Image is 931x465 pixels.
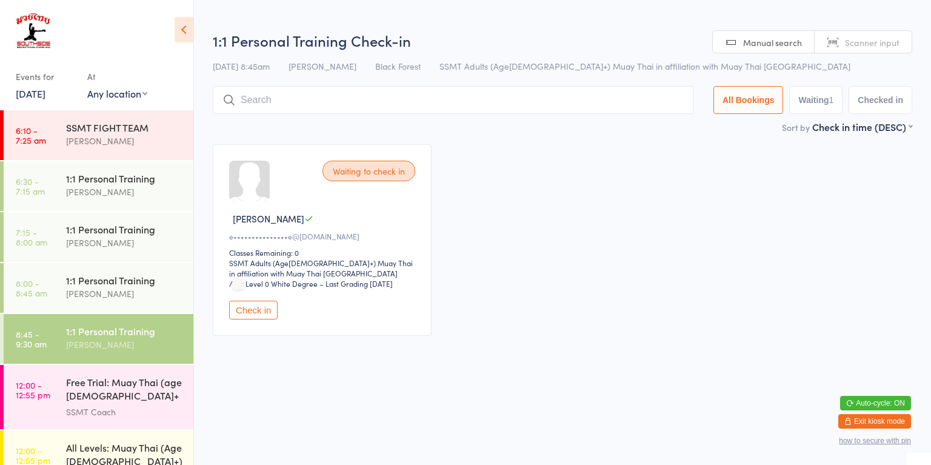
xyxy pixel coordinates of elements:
time: 7:15 - 8:00 am [16,227,47,247]
a: [DATE] [16,87,45,100]
time: 8:00 - 8:45 am [16,278,47,298]
div: SSMT Coach [66,405,183,419]
img: Southside Muay Thai & Fitness [12,9,54,55]
button: Checked in [849,86,912,114]
div: Free Trial: Muay Thai (age [DEMOGRAPHIC_DATA]+ years) [66,375,183,405]
button: Exit kiosk mode [838,414,911,429]
button: Check in [229,301,278,319]
time: 8:45 - 9:30 am [16,329,47,349]
time: 12:00 - 12:55 pm [16,446,50,465]
span: [DATE] 8:45am [213,60,270,72]
div: SSMT FIGHT TEAM [66,121,183,134]
input: Search [213,86,693,114]
a: 8:45 -9:30 am1:1 Personal Training[PERSON_NAME] [4,314,193,364]
span: [PERSON_NAME] [289,60,356,72]
div: Classes Remaining: 0 [229,247,419,258]
span: / Level 0 White Degree – Last Grading [DATE] [229,278,393,289]
a: 6:30 -7:15 am1:1 Personal Training[PERSON_NAME] [4,161,193,211]
span: SSMT Adults (Age[DEMOGRAPHIC_DATA]+) Muay Thai in affiliation with Muay Thai [GEOGRAPHIC_DATA] [439,60,850,72]
div: SSMT Adults (Age[DEMOGRAPHIC_DATA]+) Muay Thai in affiliation with Muay Thai [GEOGRAPHIC_DATA] [229,258,419,278]
h2: 1:1 Personal Training Check-in [213,30,912,50]
span: [PERSON_NAME] [233,212,304,225]
button: Waiting1 [789,86,843,114]
div: [PERSON_NAME] [66,236,183,250]
div: Any location [87,87,147,100]
div: [PERSON_NAME] [66,185,183,199]
button: how to secure with pin [839,437,911,445]
div: [PERSON_NAME] [66,134,183,148]
div: Events for [16,67,75,87]
div: Waiting to check in [322,161,415,181]
span: Manual search [743,36,802,49]
span: Black Forest [375,60,421,72]
a: 12:00 -12:55 pmFree Trial: Muay Thai (age [DEMOGRAPHIC_DATA]+ years)SSMT Coach [4,365,193,429]
time: 6:30 - 7:15 am [16,176,45,196]
div: 1:1 Personal Training [66,273,183,287]
label: Sort by [782,121,810,133]
div: 1:1 Personal Training [66,172,183,185]
div: 1:1 Personal Training [66,324,183,338]
time: 6:10 - 7:25 am [16,125,46,145]
div: At [87,67,147,87]
div: Check in time (DESC) [812,120,912,133]
a: 8:00 -8:45 am1:1 Personal Training[PERSON_NAME] [4,263,193,313]
div: e•••••••••••••••e@[DOMAIN_NAME] [229,231,419,241]
a: 6:10 -7:25 amSSMT FIGHT TEAM[PERSON_NAME] [4,110,193,160]
button: Auto-cycle: ON [840,396,911,410]
a: 7:15 -8:00 am1:1 Personal Training[PERSON_NAME] [4,212,193,262]
time: 12:00 - 12:55 pm [16,380,50,400]
div: 1:1 Personal Training [66,222,183,236]
div: 1 [829,95,834,105]
span: Scanner input [845,36,899,49]
button: All Bookings [713,86,784,114]
div: [PERSON_NAME] [66,287,183,301]
div: [PERSON_NAME] [66,338,183,352]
